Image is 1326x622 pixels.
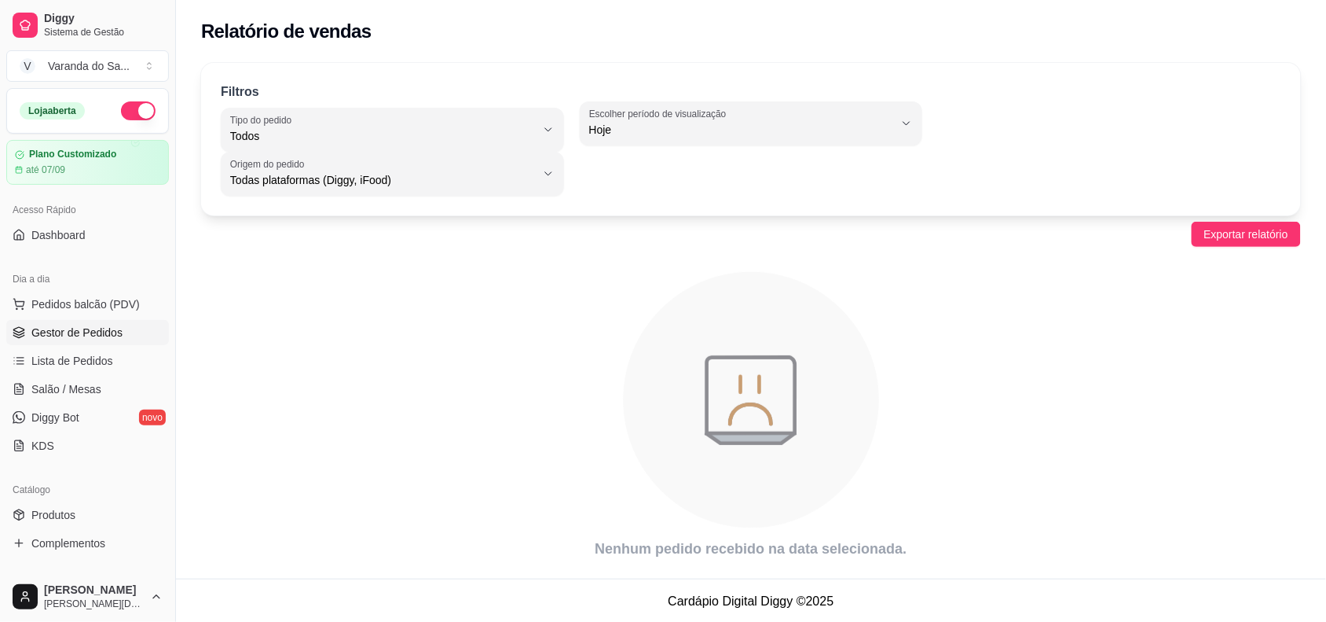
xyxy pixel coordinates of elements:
span: [PERSON_NAME][DOMAIN_NAME][EMAIL_ADDRESS][DOMAIN_NAME] [44,598,144,610]
span: Exportar relatório [1204,226,1288,243]
span: Diggy [44,12,163,26]
span: Lista de Pedidos [31,353,113,369]
span: Todas plataformas (Diggy, iFood) [230,172,536,188]
a: Diggy Botnovo [6,405,169,430]
button: Alterar Status [121,101,156,120]
a: Plano Customizadoaté 07/09 [6,140,169,185]
div: Loja aberta [20,102,85,120]
button: Origem do pedidoTodas plataformas (Diggy, iFood) [221,152,564,196]
label: Origem do pedido [230,157,310,171]
span: Gestor de Pedidos [31,325,123,340]
a: KDS [6,433,169,458]
a: Dashboard [6,223,169,248]
button: [PERSON_NAME][PERSON_NAME][DOMAIN_NAME][EMAIL_ADDRESS][DOMAIN_NAME] [6,578,169,616]
label: Escolher período de visualização [589,107,731,120]
div: animation [201,263,1301,538]
article: Nenhum pedido recebido na data selecionada. [201,538,1301,560]
button: Pedidos balcão (PDV) [6,292,169,317]
h2: Relatório de vendas [201,19,372,44]
div: Dia a dia [6,267,169,292]
span: Hoje [589,122,895,138]
a: Complementos [6,531,169,556]
label: Tipo do pedido [230,113,297,127]
span: Dashboard [31,227,86,243]
p: Filtros [221,83,259,101]
span: KDS [31,438,54,454]
button: Exportar relatório [1192,222,1301,247]
div: Varanda do Sa ... [48,58,130,74]
span: Todos [230,128,536,144]
a: Lista de Pedidos [6,348,169,374]
span: Produtos [31,507,75,523]
span: Diggy Bot [31,410,79,425]
span: Complementos [31,536,105,551]
article: Plano Customizado [29,149,116,160]
a: Produtos [6,502,169,528]
button: Escolher período de visualizaçãoHoje [580,101,923,145]
span: Salão / Mesas [31,381,101,397]
a: Gestor de Pedidos [6,320,169,345]
article: até 07/09 [26,164,65,176]
button: Tipo do pedidoTodos [221,108,564,152]
a: DiggySistema de Gestão [6,6,169,44]
a: Salão / Mesas [6,377,169,402]
button: Select a team [6,50,169,82]
span: V [20,58,35,74]
span: Sistema de Gestão [44,26,163,39]
div: Catálogo [6,477,169,502]
div: Acesso Rápido [6,197,169,223]
span: [PERSON_NAME] [44,583,144,598]
span: Pedidos balcão (PDV) [31,296,140,312]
